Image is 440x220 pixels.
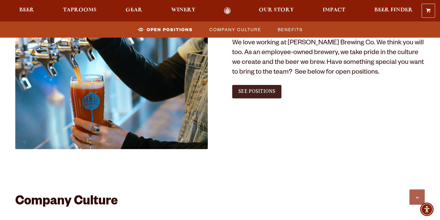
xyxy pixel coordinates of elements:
a: Benefits [274,25,306,34]
span: Company Culture [209,25,261,34]
span: Beer [19,8,34,13]
a: Scroll to top [409,189,425,205]
a: See Positions [232,85,281,98]
h2: Company Culture [15,195,425,210]
span: Benefits [278,25,303,34]
a: Our Story [255,7,298,14]
a: Beer [15,7,38,14]
a: Taprooms [59,7,101,14]
span: Impact [323,8,345,13]
span: Winery [171,8,196,13]
a: Beer Finder [370,7,417,14]
span: Open Positions [147,25,193,34]
a: Winery [167,7,200,14]
a: Odell Home [216,7,239,14]
a: Company Culture [206,25,264,34]
span: Beer Finder [374,8,413,13]
img: Jobs_1 [15,21,208,149]
span: Gear [126,8,142,13]
a: Impact [319,7,349,14]
a: Gear [122,7,146,14]
span: See Positions [238,89,275,94]
div: Accessibility Menu [420,203,434,216]
span: Our Story [259,8,294,13]
p: We love working at [PERSON_NAME] Brewing Co. We think you will too. As an employee-owned brewery,... [232,39,425,78]
a: Open Positions [134,25,196,34]
span: Taprooms [63,8,97,13]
